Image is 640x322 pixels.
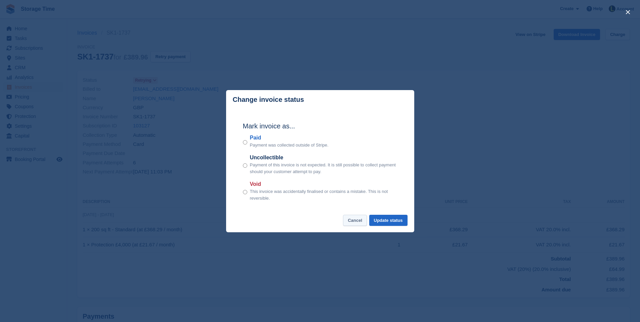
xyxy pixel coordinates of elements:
p: Change invoice status [233,96,304,104]
button: close [623,7,633,17]
button: Update status [369,215,408,226]
label: Uncollectible [250,154,397,162]
label: Paid [250,134,329,142]
p: This invoice was accidentally finalised or contains a mistake. This is not reversible. [250,188,397,201]
p: Payment of this invoice is not expected. It is still possible to collect payment should your cust... [250,162,397,175]
label: Void [250,180,397,188]
h2: Mark invoice as... [243,121,397,131]
p: Payment was collected outside of Stripe. [250,142,329,149]
button: Cancel [343,215,367,226]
